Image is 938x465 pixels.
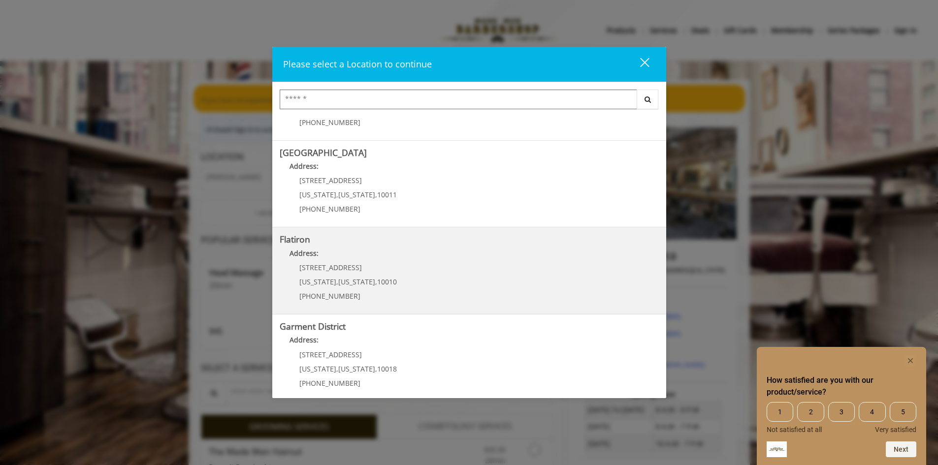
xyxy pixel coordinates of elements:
span: 10011 [377,190,397,199]
span: , [375,364,377,373]
span: 1 [767,402,793,422]
i: Search button [642,96,653,103]
span: [STREET_ADDRESS] [299,263,362,272]
span: [US_STATE] [299,364,336,373]
span: [STREET_ADDRESS] [299,176,362,185]
span: , [336,190,338,199]
span: 5 [890,402,916,422]
span: [US_STATE] [299,190,336,199]
span: Please select a Location to continue [283,58,432,70]
span: Not satisfied at all [767,426,822,434]
span: [PHONE_NUMBER] [299,291,360,301]
span: [US_STATE] [338,190,375,199]
button: close dialog [622,54,655,74]
b: Address: [290,161,319,171]
span: 4 [859,402,885,422]
span: [PHONE_NUMBER] [299,118,360,127]
button: Hide survey [905,355,916,367]
span: 3 [828,402,855,422]
b: Address: [290,248,319,258]
span: [US_STATE] [299,277,336,286]
span: 2 [797,402,824,422]
span: [US_STATE] [338,364,375,373]
span: [US_STATE] [338,277,375,286]
span: , [336,277,338,286]
div: How satisfied are you with our product/service? Select an option from 1 to 5, with 1 being Not sa... [767,355,916,457]
b: [GEOGRAPHIC_DATA] [280,147,367,158]
span: [PHONE_NUMBER] [299,204,360,214]
span: [STREET_ADDRESS] [299,350,362,359]
span: , [336,364,338,373]
span: 10018 [377,364,397,373]
h2: How satisfied are you with our product/service? Select an option from 1 to 5, with 1 being Not sa... [767,374,916,398]
span: [PHONE_NUMBER] [299,378,360,388]
span: 10010 [377,277,397,286]
div: Center Select [280,90,659,114]
div: close dialog [629,57,648,72]
span: , [375,277,377,286]
b: Flatiron [280,233,310,245]
div: How satisfied are you with our product/service? Select an option from 1 to 5, with 1 being Not sa... [767,402,916,434]
b: Address: [290,335,319,344]
button: Next question [886,441,916,457]
span: Very satisfied [875,426,916,434]
input: Search Center [280,90,637,109]
span: , [375,190,377,199]
b: Garment District [280,320,346,332]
